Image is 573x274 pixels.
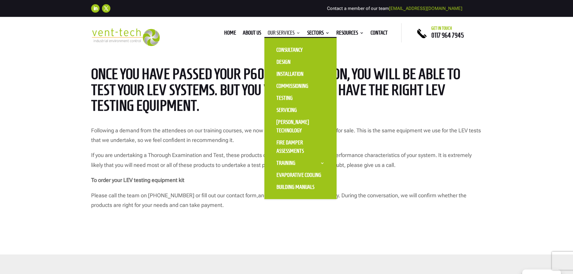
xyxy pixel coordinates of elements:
[270,56,331,68] a: Design
[270,137,331,157] a: Fire Damper Assessments
[91,66,460,114] span: Once you have passed your P601 qualification, you will be able to test your LEV systems. But you ...
[91,28,160,46] img: 2023-09-27T08_35_16.549ZVENT-TECH---Clear-background
[270,44,331,56] a: Consultancy
[91,4,100,13] a: Follow on LinkedIn
[102,4,110,13] a: Follow on X
[327,6,462,11] span: Contact a member of our team
[371,31,388,37] a: Contact
[91,126,482,151] p: Following a demand from the attendees on our training courses, we now offer appropriate LEV test ...
[224,31,236,37] a: Home
[270,157,331,169] a: Training
[270,181,331,193] a: Building Manuals
[257,192,258,199] span: ,
[307,31,330,37] a: Sectors
[389,6,462,11] a: [EMAIL_ADDRESS][DOMAIN_NAME]
[270,68,331,80] a: Installation
[431,32,464,39] a: 0117 964 7945
[91,177,184,183] strong: To order your LEV testing equipment kit
[270,116,331,137] a: [PERSON_NAME] Technology
[270,104,331,116] a: Servicing
[336,31,364,37] a: Resources
[91,150,482,175] p: If you are undertaking a Thorough Examination and Test, these products can help you to ascertain ...
[270,169,331,181] a: Evaporative Cooling
[243,31,261,37] a: About us
[431,26,452,31] span: Get in touch
[91,191,482,210] p: Please call the team on [PHONE_NUMBER] or fill out our contact form and we will get back to you s...
[270,80,331,92] a: Commissioning
[270,92,331,104] a: Testing
[268,31,300,37] a: Our Services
